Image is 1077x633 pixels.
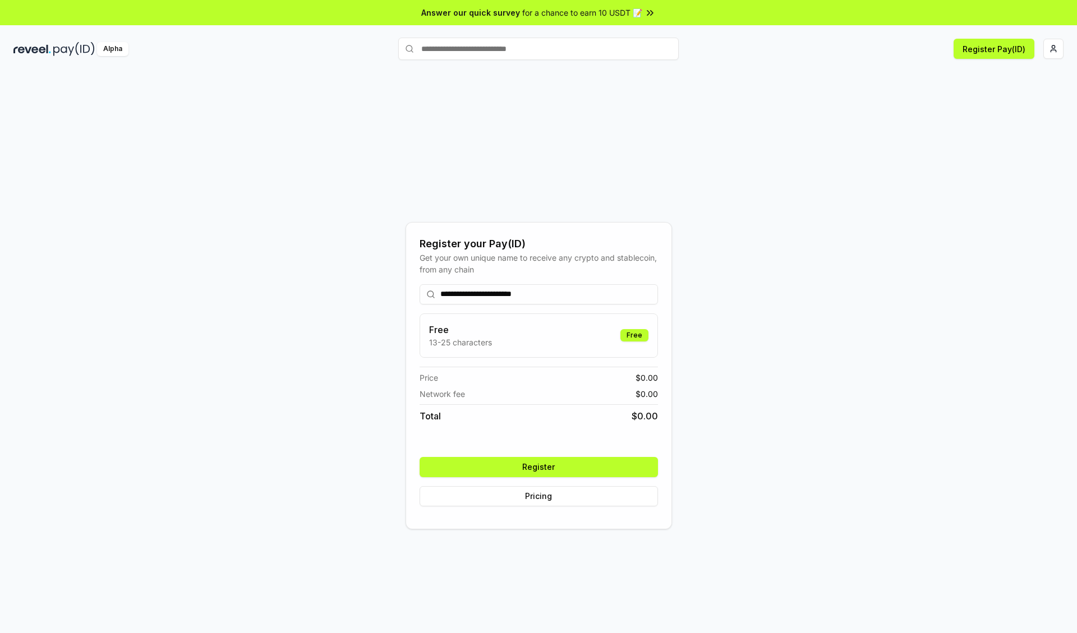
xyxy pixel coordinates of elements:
[420,252,658,275] div: Get your own unique name to receive any crypto and stablecoin, from any chain
[429,336,492,348] p: 13-25 characters
[954,39,1034,59] button: Register Pay(ID)
[420,486,658,506] button: Pricing
[420,457,658,477] button: Register
[421,7,520,19] span: Answer our quick survey
[420,236,658,252] div: Register your Pay(ID)
[632,409,658,423] span: $ 0.00
[97,42,128,56] div: Alpha
[429,323,492,336] h3: Free
[420,388,465,400] span: Network fee
[620,329,648,341] div: Free
[13,42,51,56] img: reveel_dark
[53,42,95,56] img: pay_id
[522,7,642,19] span: for a chance to earn 10 USDT 📝
[420,372,438,384] span: Price
[636,372,658,384] span: $ 0.00
[636,388,658,400] span: $ 0.00
[420,409,441,423] span: Total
